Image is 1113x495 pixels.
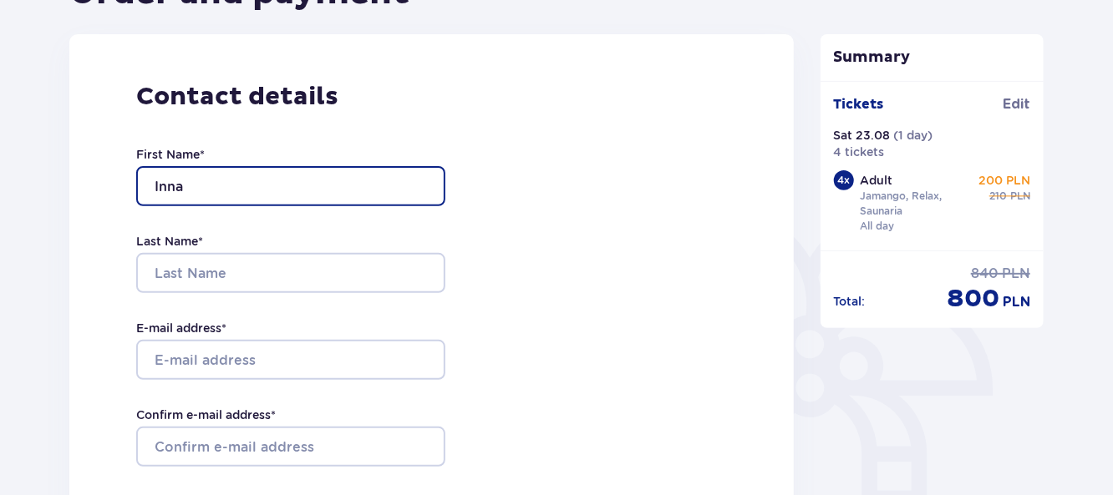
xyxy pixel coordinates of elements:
input: Last Name [136,253,445,293]
p: Adult [861,172,893,189]
label: E-mail address * [136,320,226,336]
p: 200 PLN [978,172,1030,189]
p: Jamango, Relax, Saunaria [861,189,976,219]
a: Edit [1003,95,1030,114]
p: All day [861,219,895,234]
div: 4 x [834,170,854,190]
p: Sat 23.08 [834,127,891,144]
p: Tickets [834,95,884,114]
p: 210 [989,189,1007,204]
p: PLN [1002,265,1030,283]
input: E-mail address [136,340,445,380]
p: Contact details [136,81,727,113]
label: Confirm e-mail address * [136,407,276,423]
p: ( 1 day ) [894,127,933,144]
p: 4 tickets [834,144,885,160]
p: PLN [1010,189,1030,204]
p: 840 [971,265,999,283]
input: First Name [136,166,445,206]
p: PLN [1003,293,1030,311]
input: Confirm e-mail address [136,427,445,467]
label: First Name * [136,146,205,163]
p: 800 [947,283,999,315]
p: Summary [821,48,1044,68]
p: Total : [834,293,866,310]
label: Last Name * [136,233,203,250]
